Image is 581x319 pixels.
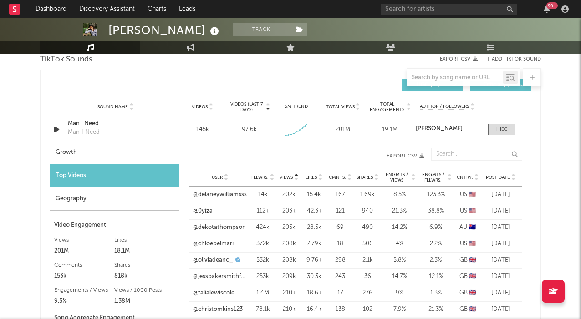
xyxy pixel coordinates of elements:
[279,305,299,314] div: 210k
[484,207,518,216] div: [DATE]
[193,207,213,216] a: @0yiza
[329,190,352,199] div: 167
[114,246,174,257] div: 18.1M
[416,126,463,132] strong: [PERSON_NAME]
[304,207,324,216] div: 42.3k
[114,285,174,296] div: Views / 1000 Posts
[383,256,415,265] div: 5.8 %
[416,126,479,132] a: [PERSON_NAME]
[242,125,257,134] div: 97.6k
[440,56,478,62] button: Export CSV
[431,148,522,161] input: Search...
[198,153,424,159] button: Export CSV
[279,239,299,248] div: 208k
[108,23,221,38] div: [PERSON_NAME]
[469,208,476,214] span: 🇺🇸
[484,272,518,281] div: [DATE]
[420,272,452,281] div: 12.1 %
[304,256,324,265] div: 9.76k
[280,175,293,180] span: Views
[50,187,179,211] div: Geography
[487,57,541,62] button: + Add TikTok Sound
[279,207,299,216] div: 203k
[546,2,558,9] div: 99 +
[456,190,479,199] div: US
[279,256,299,265] div: 208k
[304,289,324,298] div: 18.6k
[457,175,473,180] span: Cntry.
[329,256,352,265] div: 298
[68,128,100,137] div: Man I Need
[469,306,476,312] span: 🇬🇧
[383,239,415,248] div: 4 %
[251,190,274,199] div: 14k
[193,190,247,199] a: @delaneywilliamsss
[383,190,415,199] div: 8.5 %
[329,272,352,281] div: 243
[544,5,550,13] button: 99+
[54,246,114,257] div: 201M
[486,175,510,180] span: Post Date
[484,256,518,265] div: [DATE]
[369,125,411,134] div: 19.1M
[251,272,274,281] div: 253k
[329,239,352,248] div: 18
[383,207,415,216] div: 21.3 %
[484,305,518,314] div: [DATE]
[54,220,174,231] div: Video Engagement
[54,296,114,307] div: 9.5%
[228,101,265,112] span: Videos (last 7 days)
[484,223,518,232] div: [DATE]
[114,296,174,307] div: 1.38M
[383,305,415,314] div: 7.9 %
[456,272,479,281] div: GB
[68,119,163,128] a: Man I Need
[322,125,364,134] div: 201M
[181,125,224,134] div: 145k
[356,190,379,199] div: 1.69k
[54,260,114,271] div: Comments
[357,175,373,180] span: Shares
[193,272,247,281] a: @jessbakersmithfrance
[356,207,379,216] div: 940
[420,223,452,232] div: 6.9 %
[251,305,274,314] div: 78.1k
[420,190,452,199] div: 123.3 %
[193,223,246,232] a: @dekotathompson
[114,260,174,271] div: Shares
[114,235,174,246] div: Likes
[420,172,446,183] span: Engmts / Fllwrs.
[304,305,324,314] div: 16.4k
[469,224,476,230] span: 🇦🇺
[279,272,299,281] div: 209k
[251,289,274,298] div: 1.4M
[304,223,324,232] div: 28.5k
[304,272,324,281] div: 30.3k
[50,141,179,164] div: Growth
[279,190,299,199] div: 202k
[251,256,274,265] div: 532k
[456,207,479,216] div: US
[329,207,352,216] div: 121
[381,4,517,15] input: Search for artists
[456,239,479,248] div: US
[329,289,352,298] div: 17
[326,104,355,110] span: Total Views
[193,305,243,314] a: @christomkins123
[192,104,208,110] span: Videos
[420,104,469,110] span: Author / Followers
[329,305,352,314] div: 138
[469,273,476,279] span: 🇬🇧
[456,223,479,232] div: AU
[329,223,352,232] div: 69
[456,256,479,265] div: GB
[383,223,415,232] div: 14.2 %
[356,272,379,281] div: 36
[306,175,317,180] span: Likes
[40,54,92,65] span: TikTok Sounds
[97,104,128,110] span: Sound Name
[275,103,317,110] div: 6M Trend
[478,57,541,62] button: + Add TikTok Sound
[114,271,174,282] div: 818k
[193,256,233,265] a: @oliviadeano_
